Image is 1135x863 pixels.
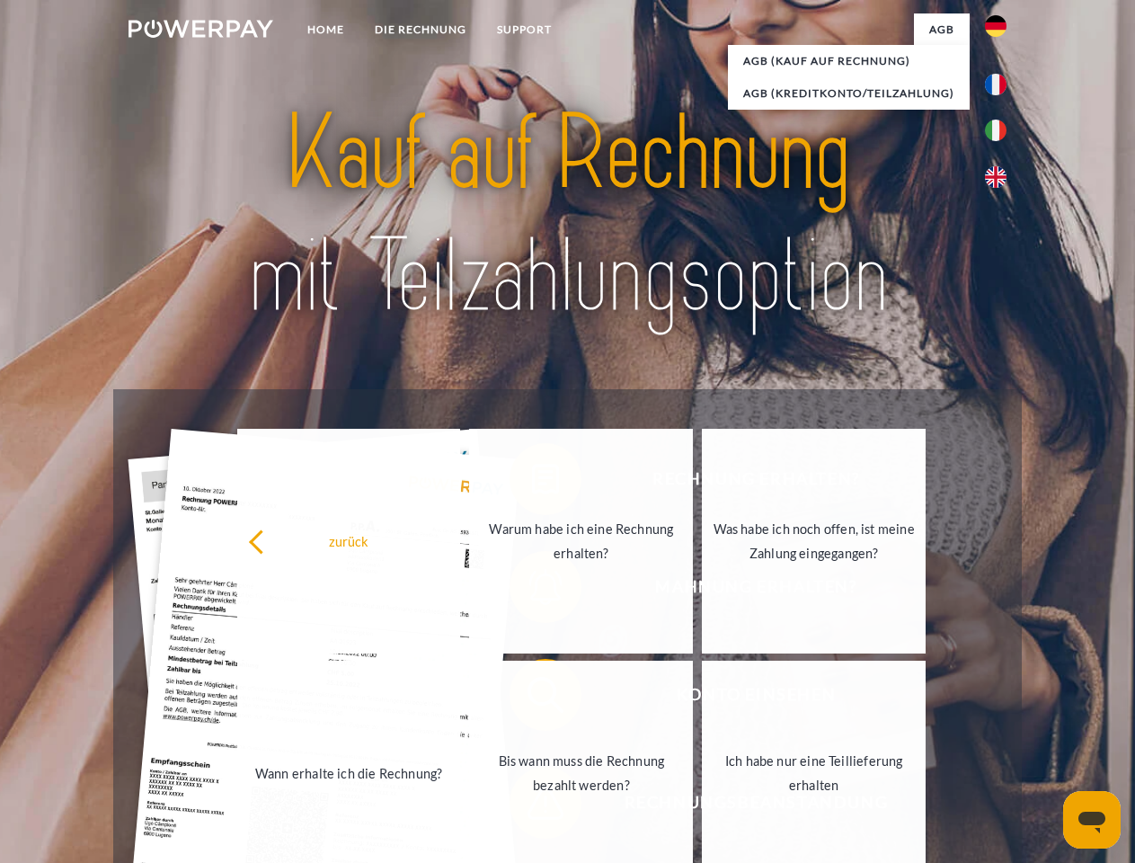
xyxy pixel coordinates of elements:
[713,517,915,565] div: Was habe ich noch offen, ist meine Zahlung eingegangen?
[985,166,1006,188] img: en
[728,45,970,77] a: AGB (Kauf auf Rechnung)
[985,74,1006,95] img: fr
[359,13,482,46] a: DIE RECHNUNG
[482,13,567,46] a: SUPPORT
[1063,791,1121,849] iframe: Schaltfläche zum Öffnen des Messaging-Fensters
[985,120,1006,141] img: it
[480,749,682,797] div: Bis wann muss die Rechnung bezahlt werden?
[129,20,273,38] img: logo-powerpay-white.svg
[985,15,1006,37] img: de
[292,13,359,46] a: Home
[248,761,450,785] div: Wann erhalte ich die Rechnung?
[172,86,963,344] img: title-powerpay_de.svg
[248,529,450,553] div: zurück
[728,77,970,110] a: AGB (Kreditkonto/Teilzahlung)
[914,13,970,46] a: agb
[480,517,682,565] div: Warum habe ich eine Rechnung erhalten?
[702,429,926,654] a: Was habe ich noch offen, ist meine Zahlung eingegangen?
[713,749,915,797] div: Ich habe nur eine Teillieferung erhalten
